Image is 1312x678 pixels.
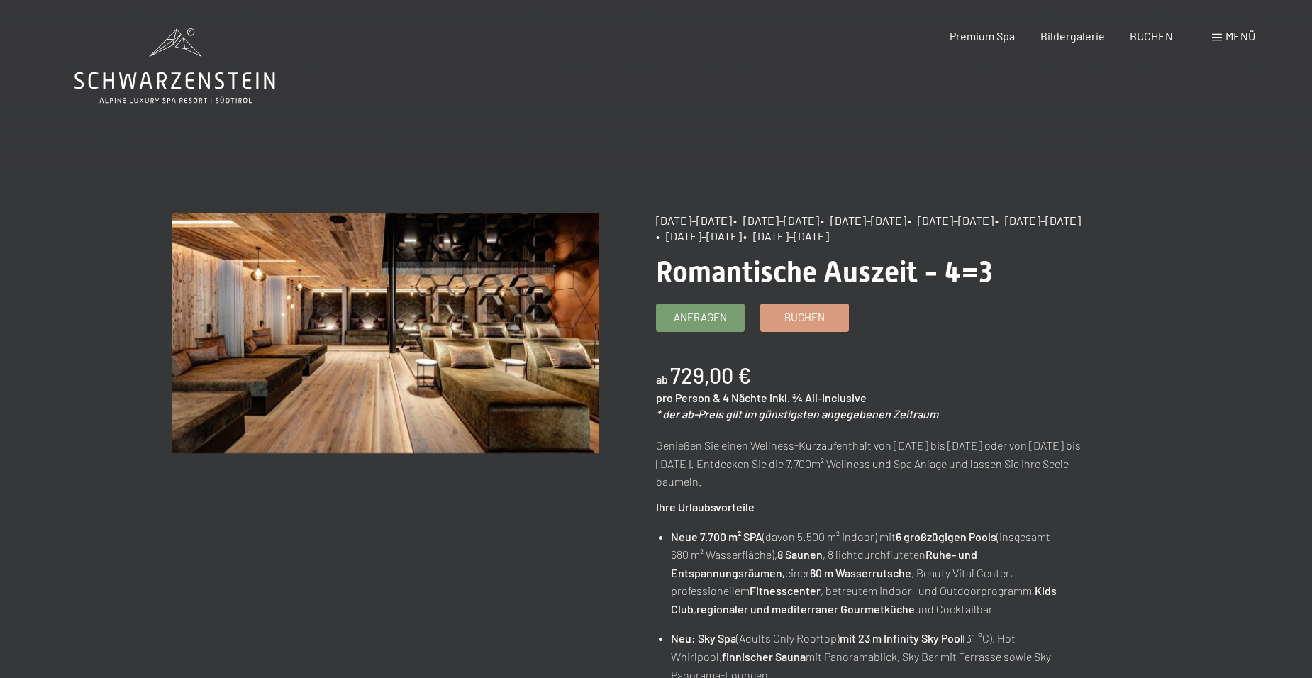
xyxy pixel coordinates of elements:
strong: Neue 7.700 m² SPA [671,530,762,543]
span: Buchen [784,310,825,325]
span: • [DATE]–[DATE] [733,213,819,227]
a: Buchen [761,304,848,331]
strong: mit 23 m Infinity Sky Pool [840,631,963,645]
a: Premium Spa [950,29,1015,43]
em: * der ab-Preis gilt im günstigsten angegebenen Zeitraum [656,407,938,421]
span: [DATE]–[DATE] [656,213,732,227]
span: • [DATE]–[DATE] [743,229,829,243]
strong: 6 großzügigen Pools [896,530,996,543]
strong: Ihre Urlaubsvorteile [656,500,755,513]
span: Menü [1225,29,1255,43]
span: • [DATE]–[DATE] [995,213,1081,227]
strong: Ruhe- und Entspannungsräumen, [671,548,977,579]
span: inkl. ¾ All-Inclusive [769,391,867,404]
a: BUCHEN [1130,29,1173,43]
span: pro Person & [656,391,721,404]
span: Romantische Auszeit - 4=3 [656,255,993,289]
strong: 60 m Wasserrutsche [810,566,911,579]
a: Bildergalerie [1040,29,1105,43]
span: ab [656,372,668,386]
img: Romantische Auszeit - 4=3 [172,213,600,453]
li: (davon 5.500 m² indoor) mit (insgesamt 680 m² Wasserfläche), , 8 lichtdurchfluteten einer , Beaut... [671,528,1084,618]
span: • [DATE]–[DATE] [908,213,994,227]
strong: regionaler und mediterraner Gourmetküche [696,602,915,616]
span: • [DATE]–[DATE] [821,213,906,227]
span: 4 Nächte [723,391,767,404]
strong: Fitnesscenter [750,584,821,597]
b: 729,00 € [670,362,751,388]
span: • [DATE]–[DATE] [656,229,742,243]
span: Anfragen [674,310,727,325]
strong: Kids Club [671,584,1057,616]
strong: finnischer Sauna [722,650,806,663]
strong: Neu: Sky Spa [671,631,736,645]
a: Anfragen [657,304,744,331]
p: Genießen Sie einen Wellness-Kurzaufenthalt von [DATE] bis [DATE] oder von [DATE] bis [DATE]. Entd... [656,436,1084,491]
strong: 8 Saunen [777,548,823,561]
